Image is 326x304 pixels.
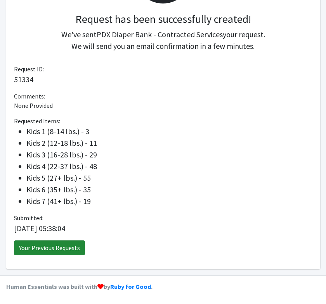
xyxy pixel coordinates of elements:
a: Your Previous Requests [14,240,85,255]
li: Kids 5 (27+ lbs.) - 55 [26,172,312,184]
li: Kids 7 (41+ lbs.) - 19 [26,195,312,207]
li: Kids 6 (35+ lbs.) - 35 [26,184,312,195]
a: Ruby for Good [110,283,151,290]
li: Kids 2 (12-18 lbs.) - 11 [26,137,312,149]
span: Requested Items: [14,117,60,125]
p: 51334 [14,74,312,85]
p: [DATE] 05:38:04 [14,223,312,234]
span: Comments: [14,92,45,100]
h3: Request has been successfully created! [20,13,306,26]
span: PDX Diaper Bank - Contracted Services [97,29,223,39]
li: Kids 1 (8-14 lbs.) - 3 [26,126,312,137]
li: Kids 4 (22-37 lbs.) - 48 [26,161,312,172]
span: Submitted: [14,214,43,222]
strong: Human Essentials was built with by . [6,283,153,290]
p: We've sent your request. We will send you an email confirmation in a few minutes. [20,29,306,52]
li: Kids 3 (16-28 lbs.) - 29 [26,149,312,161]
span: Request ID: [14,65,44,73]
span: None Provided [14,102,53,109]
